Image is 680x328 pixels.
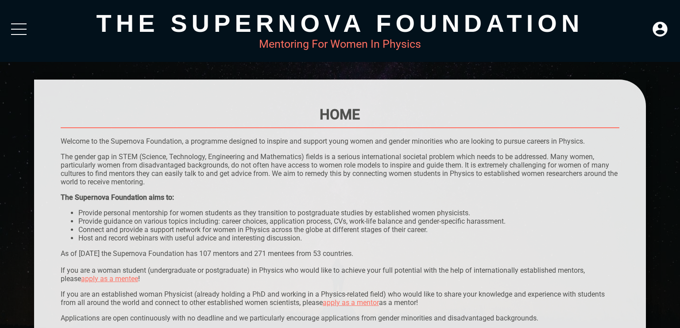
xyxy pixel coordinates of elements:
p: Applications are open continuously with no deadline and we particularly encourage applications fr... [61,314,619,322]
li: Provide guidance on various topics including: career choices, application process, CVs, work-life... [78,217,619,225]
h1: Home [61,106,619,123]
div: Mentoring For Women In Physics [34,38,646,50]
div: The Supernova Foundation aims to: [61,193,619,202]
p: As of [DATE] the Supernova Foundation has 107 mentors and 271 mentees from 53 countries. If you a... [61,249,619,283]
a: apply as a mentee [81,275,138,283]
li: Connect and provide a support network for women in Physics across the globe at different stages o... [78,225,619,234]
a: apply as a mentor [323,298,379,307]
li: Provide personal mentorship for women students as they transition to postgraduate studies by esta... [78,209,619,217]
p: The gender gap in STEM (Science, Technology, Engineering and Mathematics) fields is a serious int... [61,153,619,186]
li: Host and record webinars with useful advice and interesting discussion. [78,234,619,242]
p: Welcome to the Supernova Foundation, a programme designed to inspire and support young women and ... [61,137,619,145]
div: The Supernova Foundation [34,9,646,38]
p: If you are an established woman Physicist (already holding a PhD and working in a Physics-related... [61,290,619,307]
